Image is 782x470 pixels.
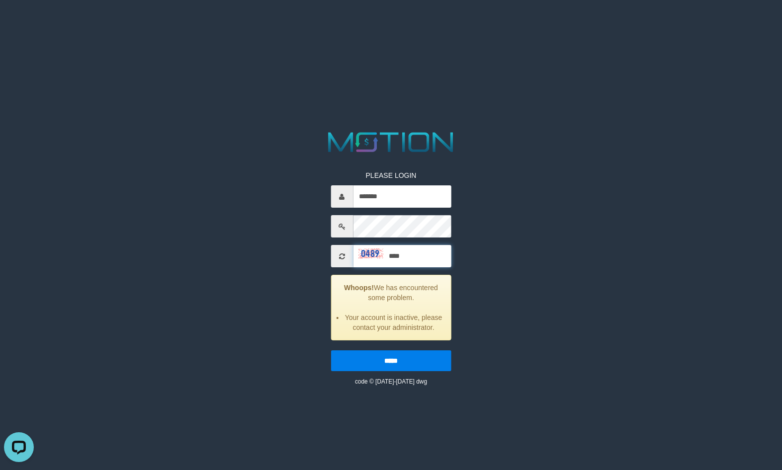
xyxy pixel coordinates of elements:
[358,248,383,258] img: captcha
[355,378,427,385] small: code © [DATE]-[DATE] dwg
[331,170,451,180] p: PLEASE LOGIN
[344,284,374,292] strong: Whoops!
[344,313,443,332] li: Your account is inactive, please contact your administrator.
[323,129,459,156] img: MOTION_logo.png
[4,4,34,34] button: Open LiveChat chat widget
[331,275,451,340] div: We has encountered some problem.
